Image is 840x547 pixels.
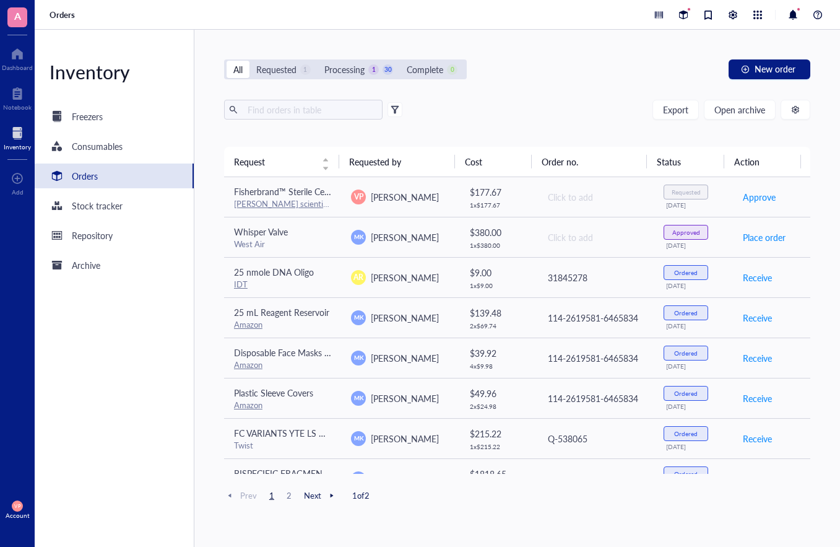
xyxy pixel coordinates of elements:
[666,443,722,450] div: [DATE]
[743,351,772,365] span: Receive
[537,297,654,338] td: 114-2619581-6465834
[234,198,332,209] a: [PERSON_NAME] scientific
[652,100,699,120] button: Export
[666,322,722,330] div: [DATE]
[548,472,644,486] div: Q-537650
[470,306,527,320] div: $ 139.48
[724,147,801,177] th: Action
[742,429,773,449] button: Receive
[742,348,773,368] button: Receive
[470,387,527,400] div: $ 49.96
[72,169,98,183] div: Orders
[743,230,786,244] span: Place order
[383,64,393,75] div: 30
[743,432,772,445] span: Receive
[447,64,457,75] div: 0
[2,44,33,71] a: Dashboard
[537,177,654,217] td: Click to add
[35,59,194,84] div: Inventory
[548,230,644,244] div: Click to add
[233,63,243,76] div: All
[371,473,439,485] span: [PERSON_NAME]
[234,238,331,250] div: West Air
[674,470,698,478] div: Ordered
[12,188,24,196] div: Add
[674,349,698,357] div: Ordered
[674,390,698,397] div: Ordered
[224,490,257,501] span: Prev
[72,199,123,212] div: Stock tracker
[742,227,786,247] button: Place order
[234,266,314,278] span: 25 nmole DNA Oligo
[234,306,329,318] span: 25 mL Reagent Reservoir
[224,59,467,79] div: segmented control
[371,432,439,445] span: [PERSON_NAME]
[4,123,31,151] a: Inventory
[470,282,527,289] div: 1 x $ 9.00
[354,232,363,241] span: MK
[470,403,527,410] div: 2 x $ 24.98
[35,253,194,278] a: Archive
[352,490,370,501] span: 1 of 2
[666,201,722,209] div: [DATE]
[470,467,527,481] div: $ 1818.65
[354,434,363,442] span: MK
[35,223,194,248] a: Repository
[6,512,30,519] div: Account
[234,387,313,399] span: Plastic Sleeve Covers
[537,458,654,499] td: Q-537650
[714,105,765,115] span: Open archive
[742,469,773,489] button: Receive
[339,147,454,177] th: Requested by
[470,242,527,249] div: 1 x $ 380.00
[666,282,722,289] div: [DATE]
[548,351,644,365] div: 114-2619581-6465834
[234,359,262,370] a: Amazon
[455,147,532,177] th: Cost
[674,309,698,317] div: Ordered
[234,346,387,359] span: Disposable Face Masks (100 PCS, Black)
[647,147,724,177] th: Status
[470,362,527,370] div: 4 x $ 9.98
[354,353,363,362] span: MK
[72,258,100,272] div: Archive
[300,64,311,75] div: 1
[371,352,439,364] span: [PERSON_NAME]
[234,427,488,439] span: FC VARIANTS YTE LS Gene Fragments Without Adapters (2 items)
[35,193,194,218] a: Stock tracker
[234,467,618,479] span: BISPECIFIC FRAGMENTS (SCFV, FC_SCFV, KIH, VHH) Gene Fragments Without Adapters (16 items)
[743,311,772,325] span: Receive
[532,147,647,177] th: Order no.
[742,268,773,287] button: Receive
[674,430,698,437] div: Ordered
[755,64,795,74] span: New order
[4,143,31,151] div: Inventory
[548,190,644,204] div: Click to add
[470,322,527,330] div: 2 x $ 69.74
[743,472,772,486] span: Receive
[470,185,527,199] div: $ 177.67
[743,392,772,405] span: Receive
[470,201,527,209] div: 1 x $ 177.67
[537,338,654,378] td: 114-2619581-6465834
[282,490,297,501] span: 2
[537,217,654,257] td: Click to add
[704,100,776,120] button: Open archive
[14,503,20,509] span: VP
[368,64,379,75] div: 1
[548,392,644,405] div: 114-2619581-6465834
[371,231,439,243] span: [PERSON_NAME]
[243,100,378,119] input: Find orders in table
[743,190,776,204] span: Approve
[548,311,644,325] div: 114-2619581-6465834
[742,308,773,328] button: Receive
[3,103,32,111] div: Notebook
[672,229,700,236] div: Approved
[537,418,654,458] td: Q-538065
[674,269,698,276] div: Ordered
[663,105,688,115] span: Export
[371,271,439,284] span: [PERSON_NAME]
[729,59,810,79] button: New order
[742,388,773,408] button: Receive
[264,490,279,501] span: 1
